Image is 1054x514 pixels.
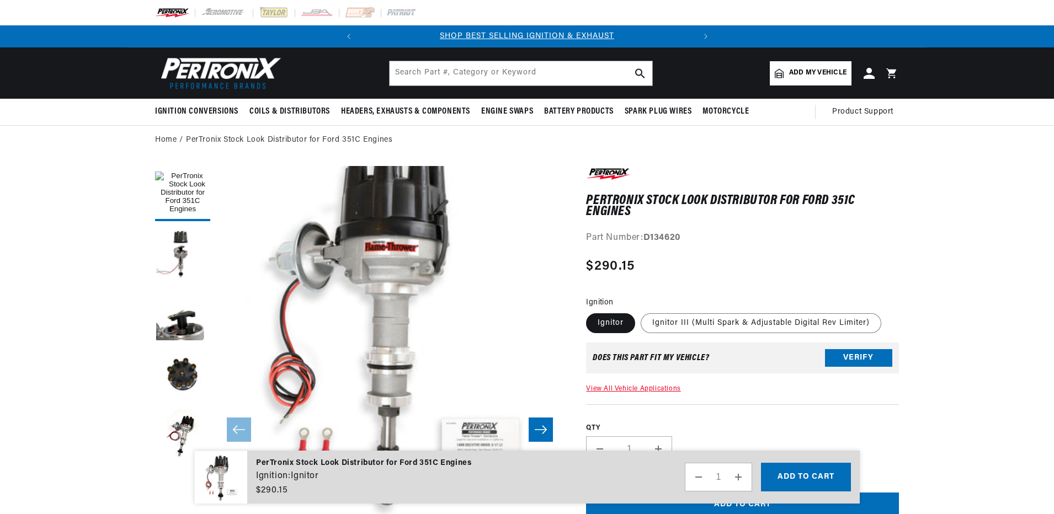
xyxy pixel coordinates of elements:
[155,348,210,403] button: Load image 4 in gallery view
[593,354,709,362] div: Does This part fit My vehicle?
[544,106,614,117] span: Battery Products
[529,417,553,442] button: Slide right
[227,417,251,442] button: Slide left
[586,386,680,392] a: View All Vehicle Applications
[256,457,471,469] div: PerTronix Stock Look Distributor for Ford 351C Engines
[832,99,899,125] summary: Product Support
[586,195,899,218] h1: PerTronix Stock Look Distributor for Ford 351C Engines
[481,106,533,117] span: Engine Swaps
[440,32,614,40] a: SHOP BEST SELLING IGNITION & EXHAUST
[249,106,330,117] span: Coils & Distributors
[586,313,635,333] label: Ignitor
[360,30,695,42] div: Announcement
[127,25,927,47] slideshow-component: Translation missing: en.sections.announcements.announcement_bar
[155,106,238,117] span: Ignition Conversions
[194,451,247,504] img: PerTronix Stock Look Distributor for Ford 351C Engines
[539,99,619,125] summary: Battery Products
[244,99,336,125] summary: Coils & Distributors
[586,424,899,433] label: QTY
[256,484,288,497] span: $290.15
[702,106,749,117] span: Motorcycle
[761,463,851,491] button: Add to cart
[336,99,476,125] summary: Headers, Exhausts & Components
[341,106,470,117] span: Headers, Exhausts & Components
[586,231,899,245] div: Part Number:
[476,99,539,125] summary: Engine Swaps
[619,99,698,125] summary: Spark Plug Wires
[291,469,318,484] dd: Ignitor
[832,106,893,118] span: Product Support
[155,99,244,125] summary: Ignition Conversions
[695,25,717,47] button: Translation missing: en.sections.announcements.next_announcement
[155,287,210,342] button: Load image 3 in gallery view
[155,409,210,464] button: Load image 5 in gallery view
[155,227,210,282] button: Load image 2 in gallery view
[256,469,290,484] dt: Ignition:
[155,134,177,146] a: Home
[338,25,360,47] button: Translation missing: en.sections.announcements.previous_announcement
[155,166,210,221] button: Load image 1 in gallery view
[770,61,851,85] a: Add my vehicle
[390,61,652,85] input: Search Part #, Category or Keyword
[155,54,282,92] img: Pertronix
[586,297,614,308] legend: Ignition
[697,99,754,125] summary: Motorcycle
[186,134,392,146] a: PerTronix Stock Look Distributor for Ford 351C Engines
[628,61,652,85] button: search button
[641,313,881,333] label: Ignitor III (Multi Spark & Adjustable Digital Rev Limiter)
[625,106,692,117] span: Spark Plug Wires
[360,30,695,42] div: 1 of 2
[586,256,635,276] span: $290.15
[825,349,892,367] button: Verify
[155,134,899,146] nav: breadcrumbs
[789,68,847,78] span: Add my vehicle
[643,233,680,242] strong: D134620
